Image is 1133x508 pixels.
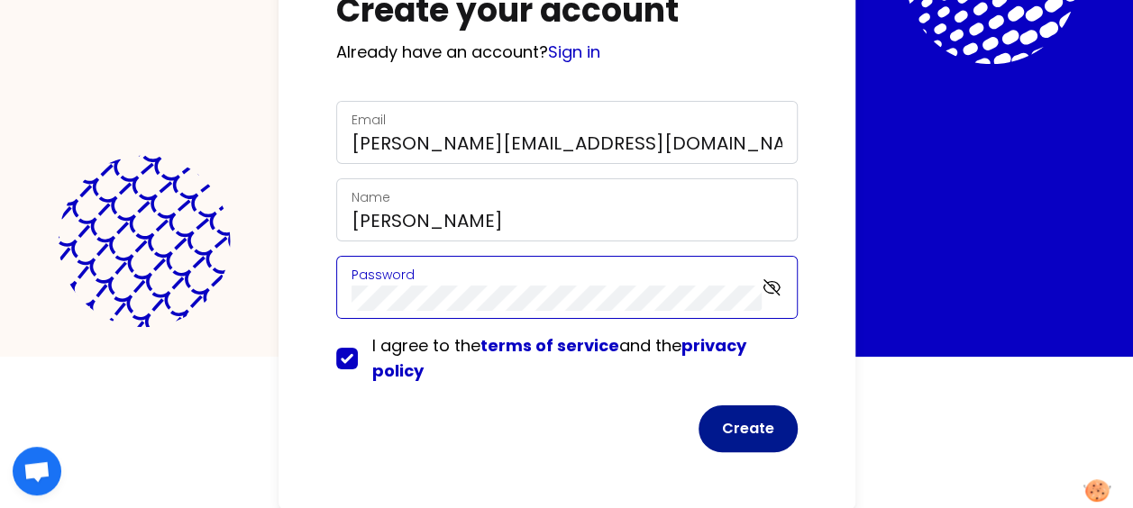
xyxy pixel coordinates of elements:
[372,334,746,382] a: privacy policy
[336,40,798,65] p: Already have an account?
[548,41,600,63] a: Sign in
[352,111,386,129] label: Email
[352,188,390,206] label: Name
[352,266,415,284] label: Password
[372,334,746,382] span: I agree to the and the
[699,405,798,452] button: Create
[480,334,619,357] a: terms of service
[13,447,61,495] div: Ouvrir le chat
